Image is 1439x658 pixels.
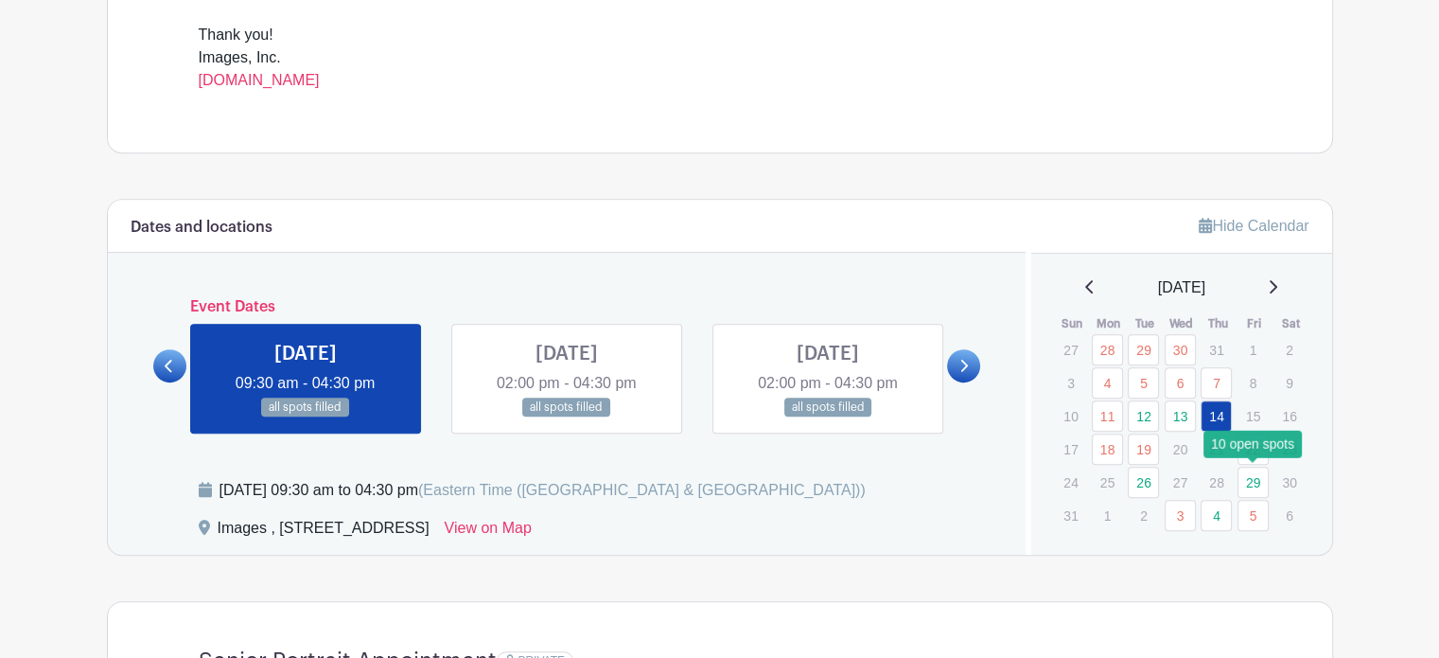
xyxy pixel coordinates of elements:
th: Wed [1164,314,1201,333]
a: 18 [1092,434,1123,465]
a: 11 [1092,400,1123,432]
a: 4 [1092,367,1123,399]
p: 16 [1273,401,1305,431]
p: 24 [1055,468,1086,497]
p: 27 [1165,468,1196,497]
th: Mon [1091,314,1128,333]
th: Tue [1127,314,1164,333]
a: 13 [1165,400,1196,432]
a: 3 [1165,500,1196,531]
p: 1 [1092,501,1123,530]
a: View on Map [445,517,532,547]
p: 10 [1055,401,1086,431]
a: 19 [1128,434,1159,465]
h6: Event Dates [186,298,948,316]
p: 30 [1273,468,1305,497]
a: [DOMAIN_NAME] [199,72,320,88]
a: 30 [1165,334,1196,365]
p: 31 [1201,335,1232,365]
p: 2 [1273,335,1305,365]
p: 17 [1055,435,1086,464]
p: 25 [1092,468,1123,497]
a: 12 [1128,400,1159,432]
th: Thu [1200,314,1237,333]
th: Sun [1054,314,1091,333]
p: 9 [1273,368,1305,398]
a: 28 [1092,334,1123,365]
p: 1 [1237,335,1269,365]
div: Images, Inc. [199,46,1241,92]
a: 7 [1201,367,1232,399]
a: 6 [1165,367,1196,399]
th: Fri [1237,314,1273,333]
a: 29 [1128,334,1159,365]
a: 29 [1237,467,1269,498]
p: 20 [1165,435,1196,464]
a: 26 [1128,467,1159,498]
h6: Dates and locations [131,219,272,237]
p: 21 [1201,435,1232,464]
div: Thank you! [199,24,1241,46]
div: [DATE] 09:30 am to 04:30 pm [219,479,866,502]
p: 28 [1201,468,1232,497]
a: 4 [1201,500,1232,531]
span: (Eastern Time ([GEOGRAPHIC_DATA] & [GEOGRAPHIC_DATA])) [418,482,866,498]
p: 3 [1055,368,1086,398]
p: 31 [1055,501,1086,530]
div: 10 open spots [1203,430,1302,457]
p: 15 [1237,401,1269,431]
a: Hide Calendar [1199,218,1308,234]
a: 5 [1128,367,1159,399]
a: 5 [1237,500,1269,531]
span: [DATE] [1158,276,1205,299]
p: 27 [1055,335,1086,365]
p: 2 [1128,501,1159,530]
div: Images , [STREET_ADDRESS] [218,517,430,547]
th: Sat [1272,314,1309,333]
p: 8 [1237,368,1269,398]
p: 6 [1273,501,1305,530]
a: 14 [1201,400,1232,432]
